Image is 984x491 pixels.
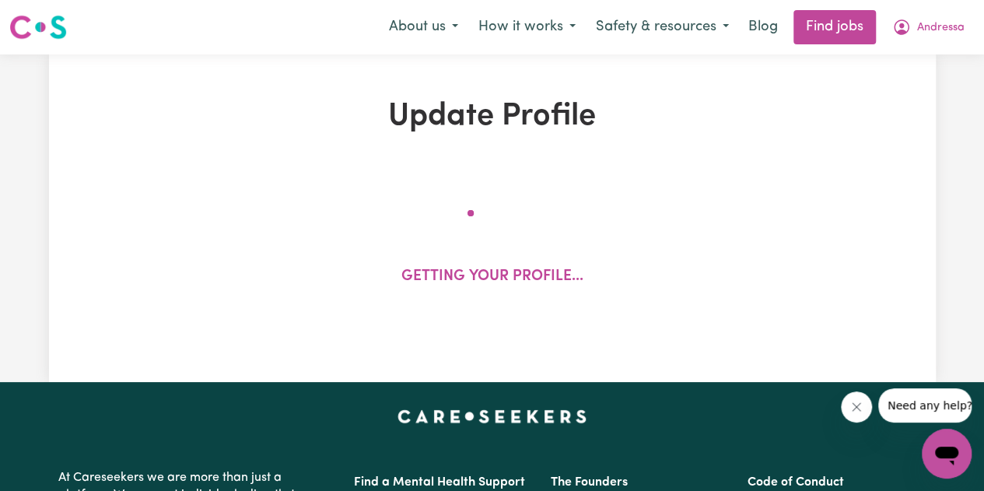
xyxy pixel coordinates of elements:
iframe: Button to launch messaging window [922,429,972,479]
h1: Update Profile [206,98,779,135]
iframe: Close message [841,391,872,423]
a: Careseekers home page [397,410,587,423]
span: Need any help? [9,11,94,23]
button: About us [379,11,468,44]
a: The Founders [551,476,628,489]
button: How it works [468,11,586,44]
button: My Account [882,11,975,44]
iframe: Message from company [878,388,972,423]
img: Careseekers logo [9,13,67,41]
p: Getting your profile... [401,266,583,289]
a: Code of Conduct [748,476,844,489]
a: Find jobs [793,10,876,44]
span: Andressa [917,19,965,37]
a: Careseekers logo [9,9,67,45]
button: Safety & resources [586,11,739,44]
a: Blog [739,10,787,44]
